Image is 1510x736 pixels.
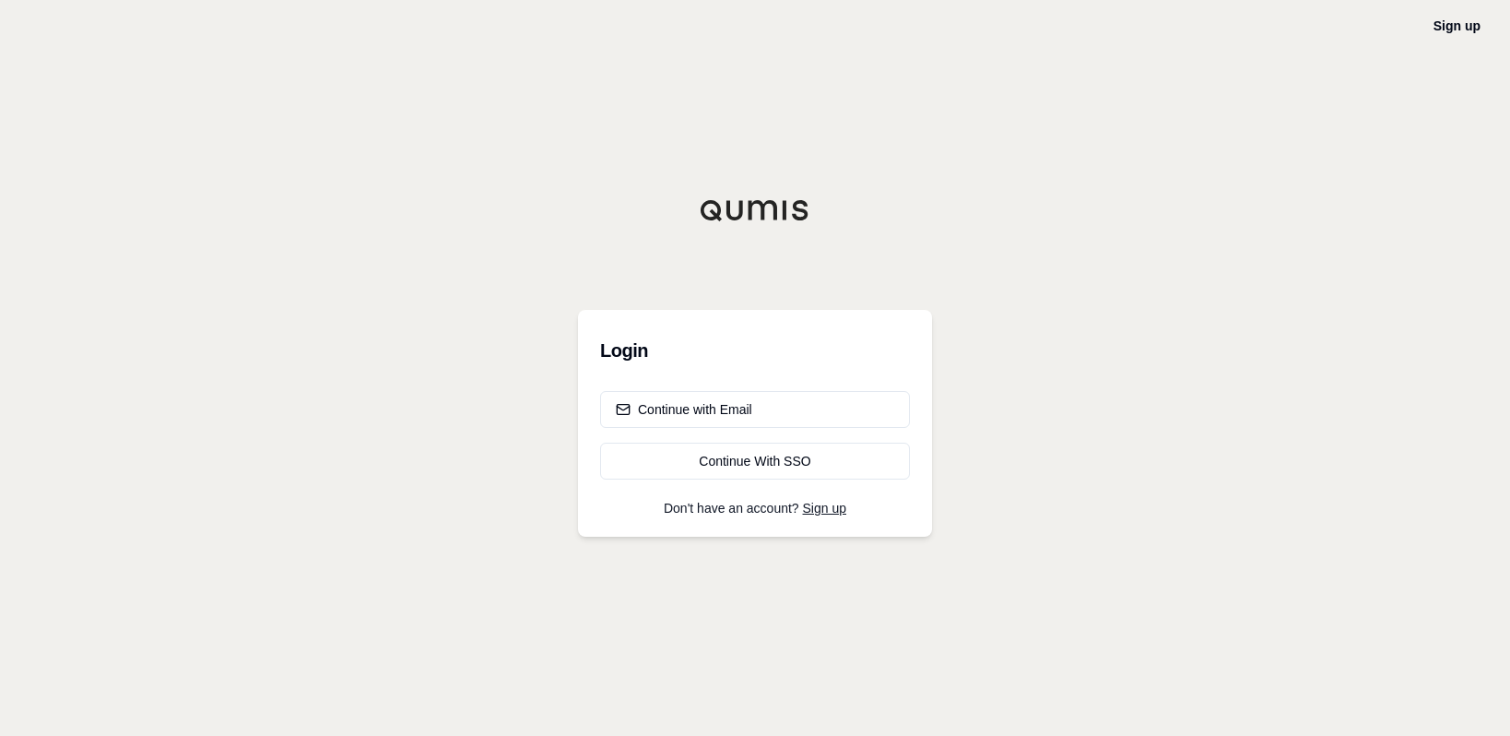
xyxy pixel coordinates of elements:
[616,400,752,419] div: Continue with Email
[600,332,910,369] h3: Login
[803,501,846,516] a: Sign up
[1433,18,1481,33] a: Sign up
[616,452,894,470] div: Continue With SSO
[600,391,910,428] button: Continue with Email
[600,502,910,515] p: Don't have an account?
[700,199,810,221] img: Qumis
[600,443,910,480] a: Continue With SSO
